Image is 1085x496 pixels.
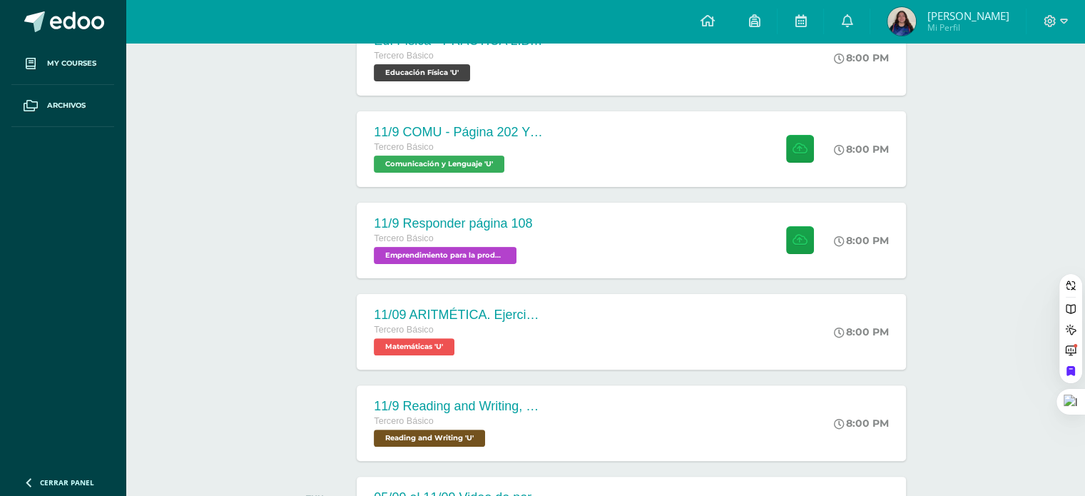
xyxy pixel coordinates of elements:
[40,477,94,487] span: Cerrar panel
[374,399,545,414] div: 11/9 Reading and Writing, Spark platform, Unit 12A
[927,21,1009,34] span: Mi Perfil
[47,58,96,69] span: My courses
[887,7,916,36] img: 02fc95f1cea7a14427fa6a2cfa2f001c.png
[834,234,889,247] div: 8:00 PM
[11,85,114,127] a: Archivos
[374,125,545,140] div: 11/9 COMU - Página 202 Y 203
[834,51,889,64] div: 8:00 PM
[374,64,470,81] span: Educación Física 'U'
[374,51,433,61] span: Tercero Básico
[374,325,433,335] span: Tercero Básico
[834,143,889,156] div: 8:00 PM
[374,416,433,426] span: Tercero Básico
[374,233,433,243] span: Tercero Básico
[374,430,485,447] span: Reading and Writing 'U'
[374,216,532,231] div: 11/9 Responder página 108
[374,156,504,173] span: Comunicación y Lenguaje 'U'
[834,417,889,430] div: 8:00 PM
[374,308,545,323] div: 11/09 ARITMÉTICA. Ejercicio 3 (4U)
[374,338,454,355] span: Matemáticas 'U'
[834,325,889,338] div: 8:00 PM
[374,247,516,264] span: Emprendimiento para la productividad 'U'
[927,9,1009,23] span: [PERSON_NAME]
[374,142,433,152] span: Tercero Básico
[47,100,86,111] span: Archivos
[11,43,114,85] a: My courses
